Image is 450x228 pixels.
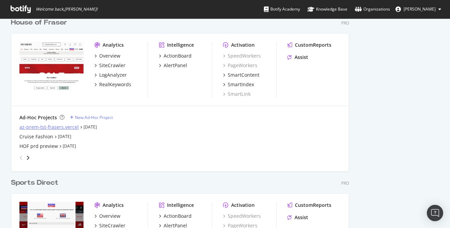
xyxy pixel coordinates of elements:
a: Cruise Fashion [19,133,53,140]
div: angle-left [17,152,26,163]
div: CustomReports [295,42,331,48]
a: Assist [287,214,308,221]
div: Assist [295,214,308,221]
a: SmartContent [223,72,259,78]
div: SiteCrawler [99,62,125,69]
button: [PERSON_NAME] [390,4,447,15]
a: [DATE] [63,143,76,149]
a: Overview [94,213,120,219]
a: AlertPanel [159,62,187,69]
a: SpeedWorkers [223,213,261,219]
a: Sports Direct [11,178,61,188]
div: Ad-Hoc Projects [19,114,57,121]
a: SiteCrawler [94,62,125,69]
a: [DATE] [58,134,71,139]
div: New Ad-Hoc Project [75,115,113,120]
div: Assist [295,54,308,61]
span: Amelie Thomas [404,6,436,12]
a: House of Fraser [11,18,70,28]
div: LogAnalyzer [99,72,127,78]
a: RealKeywords [94,81,131,88]
div: CustomReports [295,202,331,209]
a: SmartIndex [223,81,254,88]
a: ActionBoard [159,213,192,219]
div: Overview [99,213,120,219]
div: House of Fraser [11,18,67,28]
a: SmartLink [223,91,251,97]
a: New Ad-Hoc Project [70,115,113,120]
a: ActionBoard [159,52,192,59]
a: SpeedWorkers [223,52,261,59]
a: [DATE] [84,124,97,130]
div: Pro [341,20,349,26]
a: az-prem-tst-frasers.vercel [19,124,79,131]
div: Analytics [103,42,124,48]
div: Organizations [355,6,390,13]
a: HOF prd preview [19,143,58,150]
div: angle-right [26,154,30,161]
a: CustomReports [287,202,331,209]
img: houseoffraser.co.uk [19,42,84,93]
span: Welcome back, [PERSON_NAME] ! [36,6,97,12]
a: CustomReports [287,42,331,48]
div: Pro [341,180,349,186]
a: Assist [287,54,308,61]
div: Sports Direct [11,178,58,188]
div: Overview [99,52,120,59]
div: SmartContent [228,72,259,78]
div: Activation [231,202,255,209]
div: Open Intercom Messenger [427,205,443,221]
div: RealKeywords [99,81,131,88]
a: LogAnalyzer [94,72,127,78]
div: ActionBoard [164,52,192,59]
div: Analytics [103,202,124,209]
div: ActionBoard [164,213,192,219]
div: Knowledge Base [307,6,347,13]
div: Activation [231,42,255,48]
div: AlertPanel [164,62,187,69]
a: Overview [94,52,120,59]
div: Botify Academy [264,6,300,13]
div: SmartIndex [228,81,254,88]
div: Intelligence [167,202,194,209]
a: PageWorkers [223,62,257,69]
div: Intelligence [167,42,194,48]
